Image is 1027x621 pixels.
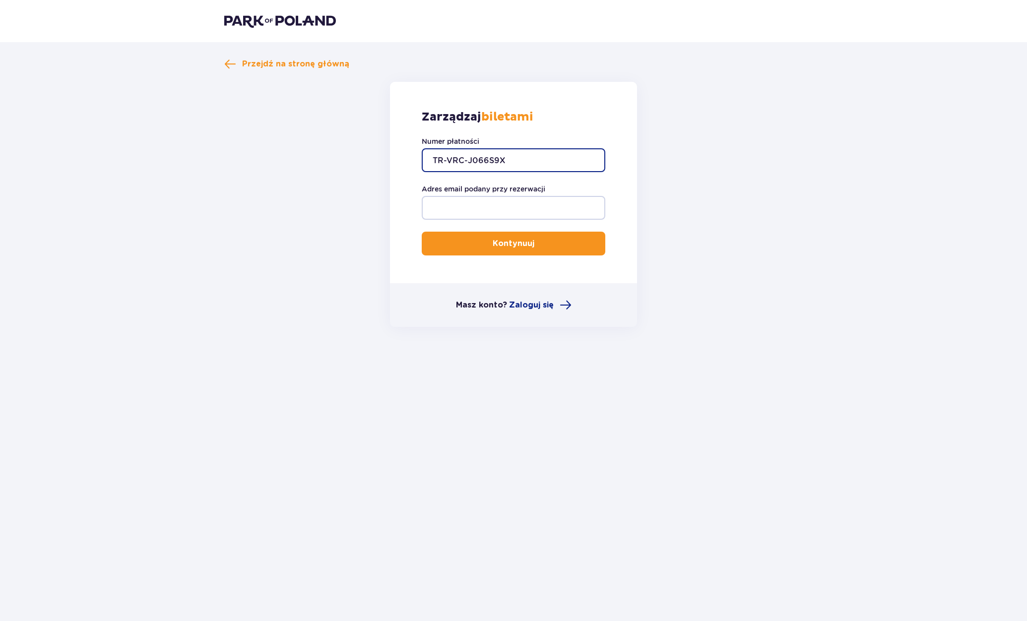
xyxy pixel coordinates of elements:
a: Przejdź na stronę główną [224,58,349,70]
p: Masz konto? [456,300,507,310]
label: Numer płatności [422,136,479,146]
img: Park of Poland logo [224,14,336,28]
span: Przejdź na stronę główną [242,59,349,69]
a: Zaloguj się [509,299,572,311]
span: Zaloguj się [509,300,554,310]
p: Zarządzaj [422,110,533,124]
strong: biletami [481,110,533,124]
label: Adres email podany przy rezerwacji [422,184,545,194]
button: Kontynuuj [422,232,605,255]
p: Kontynuuj [493,238,534,249]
